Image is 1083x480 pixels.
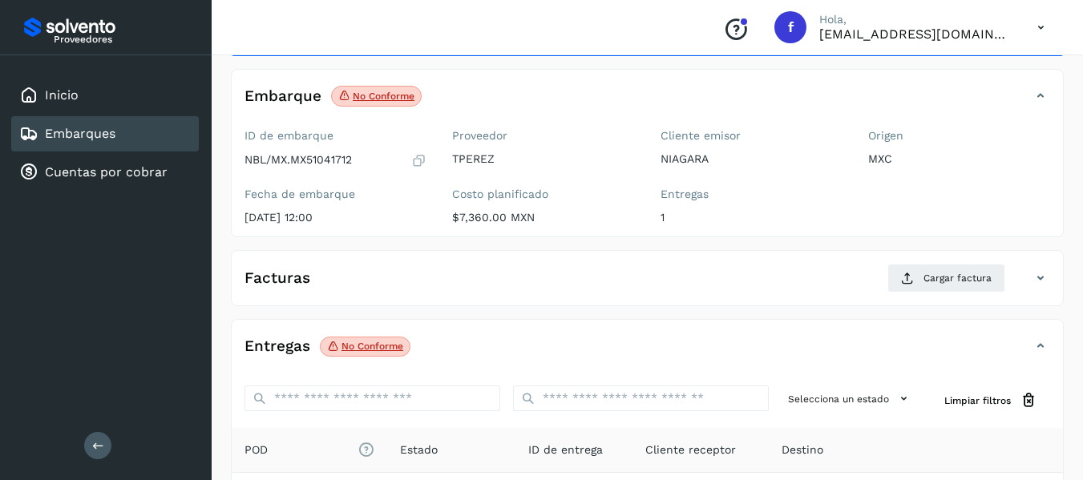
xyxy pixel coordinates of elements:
label: Proveedor [452,129,634,143]
label: ID de embarque [244,129,426,143]
p: NIAGARA [661,152,843,166]
button: Limpiar filtros [931,385,1050,415]
p: No conforme [341,341,403,352]
div: Embarques [11,116,199,151]
p: TPEREZ [452,152,634,166]
span: ID de entrega [528,442,603,458]
span: Cargar factura [923,271,992,285]
h4: Entregas [244,337,310,356]
span: Cliente receptor [645,442,736,458]
label: Fecha de embarque [244,188,426,201]
label: Cliente emisor [661,129,843,143]
span: Limpiar filtros [944,393,1011,408]
a: Inicio [45,87,79,103]
label: Origen [868,129,1050,143]
span: Estado [400,442,438,458]
h4: Embarque [244,87,321,106]
p: MXC [868,152,1050,166]
div: EntregasNo conforme [232,333,1063,373]
button: Cargar factura [887,264,1005,292]
p: [DATE] 12:00 [244,211,426,224]
span: POD [244,442,374,458]
a: Embarques [45,126,115,141]
div: Cuentas por cobrar [11,155,199,190]
button: Selecciona un estado [782,385,919,412]
h4: Facturas [244,269,310,288]
p: NBL/MX.MX51041712 [244,153,352,167]
div: EmbarqueNo conforme [232,83,1063,123]
p: Proveedores [54,34,192,45]
p: $7,360.00 MXN [452,211,634,224]
p: Hola, [819,13,1012,26]
p: finanzastransportesperez@gmail.com [819,26,1012,42]
a: Cuentas por cobrar [45,164,168,179]
div: FacturasCargar factura [232,264,1063,305]
label: Costo planificado [452,188,634,201]
label: Entregas [661,188,843,201]
span: Destino [782,442,823,458]
p: No conforme [353,91,414,102]
div: Inicio [11,78,199,113]
p: 1 [661,211,843,224]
